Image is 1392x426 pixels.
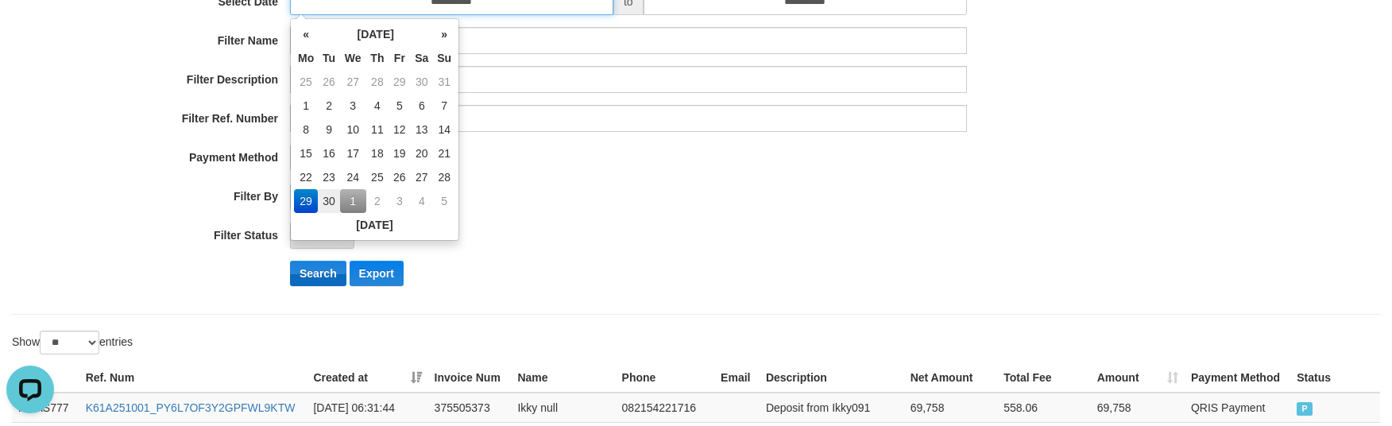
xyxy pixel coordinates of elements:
td: 27 [410,165,433,189]
td: 5 [389,94,410,118]
td: 19 [389,141,410,165]
td: 30 [410,70,433,94]
th: Name [511,363,615,393]
button: Export [350,261,404,286]
td: 25 [294,70,318,94]
td: 8 [294,118,318,141]
th: Fr [389,46,410,70]
th: Mo [294,46,318,70]
td: 2 [366,189,389,213]
td: 3 [389,189,410,213]
td: [DATE] 06:31:44 [307,393,427,423]
th: Th [366,46,389,70]
td: 13 [410,118,433,141]
td: 28 [433,165,455,189]
td: 21 [433,141,455,165]
th: Email [714,363,760,393]
td: 558.06 [997,393,1091,423]
th: Net Amount [904,363,998,393]
td: 23 [318,165,340,189]
td: 22 [294,165,318,189]
td: 11 [366,118,389,141]
td: 12 [389,118,410,141]
th: « [294,22,318,46]
span: PAID [1297,402,1313,416]
td: 26 [389,165,410,189]
td: 082154221716 [616,393,715,423]
th: Created at: activate to sort column ascending [307,363,427,393]
span: - ALL - [300,229,335,242]
td: 10 [340,118,366,141]
td: 3 [340,94,366,118]
th: Amount: activate to sort column ascending [1091,363,1185,393]
th: Ref. Num [79,363,307,393]
th: [DATE] [318,22,433,46]
td: 2 [318,94,340,118]
td: 28 [366,70,389,94]
td: 20 [410,141,433,165]
td: 7 [433,94,455,118]
th: Total Fee [997,363,1091,393]
label: Show entries [12,331,133,354]
td: 69,758 [904,393,998,423]
td: 29 [389,70,410,94]
td: 16 [318,141,340,165]
td: 9 [318,118,340,141]
td: 375505373 [428,393,512,423]
th: We [340,46,366,70]
td: 26 [318,70,340,94]
th: Status [1290,363,1380,393]
select: Showentries [40,331,99,354]
th: [DATE] [294,213,455,237]
th: Payment Method [1185,363,1290,393]
td: 14 [433,118,455,141]
button: Search [290,261,346,286]
td: 29 [294,189,318,213]
th: Sa [410,46,433,70]
th: Tu [318,46,340,70]
a: K61A251001_PY6L7OF3Y2GPFWL9KTW [86,401,296,414]
td: QRIS Payment [1185,393,1290,423]
td: 1 [340,189,366,213]
td: 4 [366,94,389,118]
td: 1 [294,94,318,118]
td: 27 [340,70,366,94]
td: 24 [340,165,366,189]
th: Phone [616,363,715,393]
td: Ikky null [511,393,615,423]
td: Deposit from Ikky091 [760,393,904,423]
th: Description [760,363,904,393]
td: 15 [294,141,318,165]
td: 5 [433,189,455,213]
th: Invoice Num [428,363,512,393]
button: Open LiveChat chat widget [6,6,54,54]
th: Su [433,46,455,70]
td: 31 [433,70,455,94]
td: 6 [410,94,433,118]
td: 25 [366,165,389,189]
td: 69,758 [1091,393,1185,423]
td: 17 [340,141,366,165]
td: 4 [410,189,433,213]
th: » [433,22,455,46]
td: 18 [366,141,389,165]
td: 30 [318,189,340,213]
